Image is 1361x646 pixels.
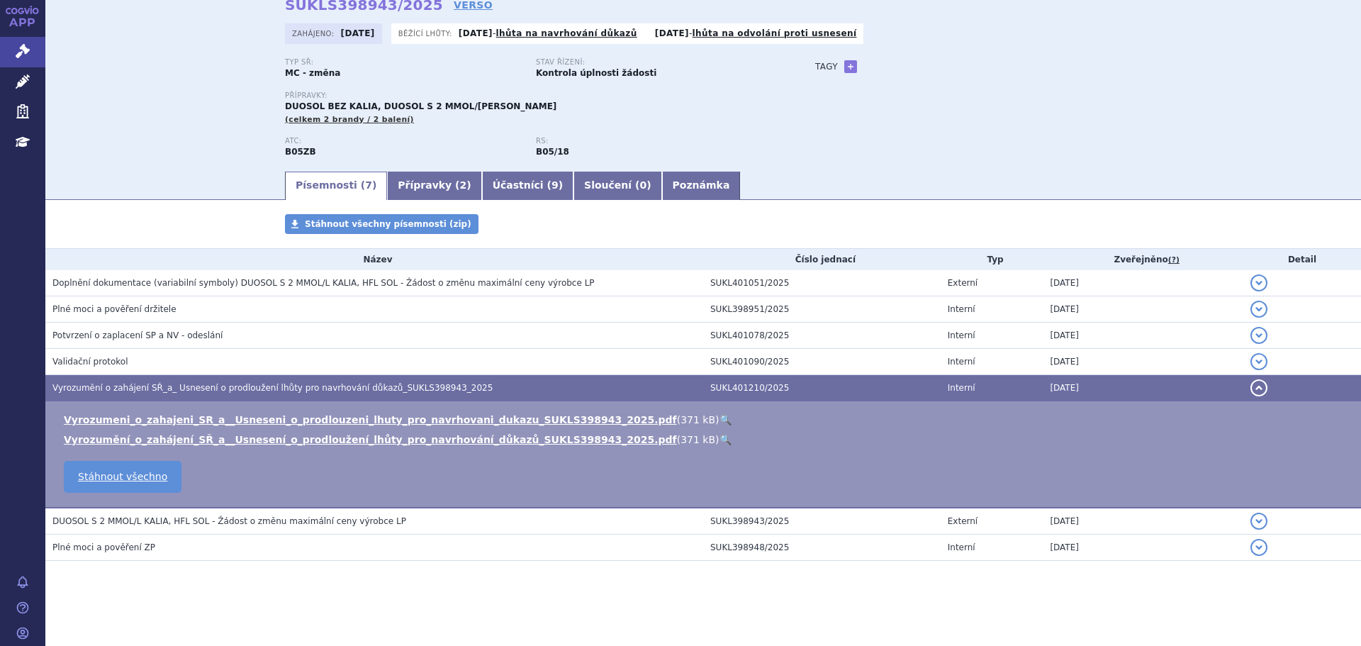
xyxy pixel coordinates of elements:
[536,137,773,145] p: RS:
[285,68,340,78] strong: MC - změna
[655,28,689,38] strong: [DATE]
[64,414,677,425] a: Vyrozumeni_o_zahajeni_SR_a__Usneseni_o_prodlouzeni_lhuty_pro_navrhovani_dukazu_SUKLS398943_2025.pdf
[703,375,941,401] td: SUKL401210/2025
[1250,539,1267,556] button: detail
[285,147,316,157] strong: HEMOFILTRAČNÍ ROZTOKY
[1043,349,1243,375] td: [DATE]
[52,330,223,340] span: Potvrzení o zaplacení SP a NV - odeslání
[948,383,975,393] span: Interní
[341,28,375,38] strong: [DATE]
[482,172,573,200] a: Účastníci (9)
[1250,327,1267,344] button: detail
[365,179,372,191] span: 7
[948,304,975,314] span: Interní
[948,542,975,552] span: Interní
[45,249,703,270] th: Název
[285,91,787,100] p: Přípravky:
[703,323,941,349] td: SUKL401078/2025
[1250,513,1267,530] button: detail
[52,383,493,393] span: Vyrozumění o zahájení SŘ_a_ Usnesení o prodloužení lhůty pro navrhování důkazů_SUKLS398943_2025
[64,413,1347,427] li: ( )
[52,516,406,526] span: DUOSOL S 2 MMOL/L KALIA, HFL SOL - Žádost o změnu maximální ceny výrobce LP
[460,179,467,191] span: 2
[1250,353,1267,370] button: detail
[64,434,677,445] a: Vyrozumění_o_zahájení_SŘ_a__Usnesení_o_prodloužení_lhůty_pro_navrhování_důkazů_SUKLS398943_2025.pdf
[948,357,975,367] span: Interní
[703,270,941,296] td: SUKL401051/2025
[639,179,646,191] span: 0
[948,516,978,526] span: Externí
[948,330,975,340] span: Interní
[1043,508,1243,535] td: [DATE]
[1043,296,1243,323] td: [DATE]
[693,28,857,38] a: lhůta na odvolání proti usnesení
[1250,301,1267,318] button: detail
[52,357,128,367] span: Validační protokol
[573,172,661,200] a: Sloučení (0)
[1243,249,1361,270] th: Detail
[680,414,715,425] span: 371 kB
[459,28,493,38] strong: [DATE]
[1250,274,1267,291] button: detail
[64,461,181,493] a: Stáhnout všechno
[536,58,773,67] p: Stav řízení:
[703,535,941,561] td: SUKL398948/2025
[285,137,522,145] p: ATC:
[1043,535,1243,561] td: [DATE]
[551,179,559,191] span: 9
[285,58,522,67] p: Typ SŘ:
[662,172,741,200] a: Poznámka
[64,433,1347,447] li: ( )
[52,304,177,314] span: Plné moci a pověření držitele
[948,278,978,288] span: Externí
[680,434,715,445] span: 371 kB
[398,28,455,39] span: Běžící lhůty:
[655,28,857,39] p: -
[719,434,732,445] a: 🔍
[1043,375,1243,401] td: [DATE]
[941,249,1043,270] th: Typ
[1043,323,1243,349] td: [DATE]
[703,508,941,535] td: SUKL398943/2025
[52,542,155,552] span: Plné moci a pověření ZP
[719,414,732,425] a: 🔍
[305,219,471,229] span: Stáhnout všechny písemnosti (zip)
[292,28,337,39] span: Zahájeno:
[459,28,637,39] p: -
[1250,379,1267,396] button: detail
[1043,270,1243,296] td: [DATE]
[285,115,414,124] span: (celkem 2 brandy / 2 balení)
[536,68,656,78] strong: Kontrola úplnosti žádosti
[815,58,838,75] h3: Tagy
[703,296,941,323] td: SUKL398951/2025
[285,101,556,111] span: DUOSOL BEZ KALIA, DUOSOL S 2 MMOL/[PERSON_NAME]
[52,278,595,288] span: Doplnění dokumentace (variabilní symboly) DUOSOL S 2 MMOL/L KALIA, HFL SOL - Žádost o změnu maxim...
[703,249,941,270] th: Číslo jednací
[1168,255,1180,265] abbr: (?)
[496,28,637,38] a: lhůta na navrhování důkazů
[387,172,481,200] a: Přípravky (2)
[844,60,857,73] a: +
[1043,249,1243,270] th: Zveřejněno
[703,349,941,375] td: SUKL401090/2025
[285,172,387,200] a: Písemnosti (7)
[536,147,569,157] strong: hemofiltrační roztoky
[285,214,478,234] a: Stáhnout všechny písemnosti (zip)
